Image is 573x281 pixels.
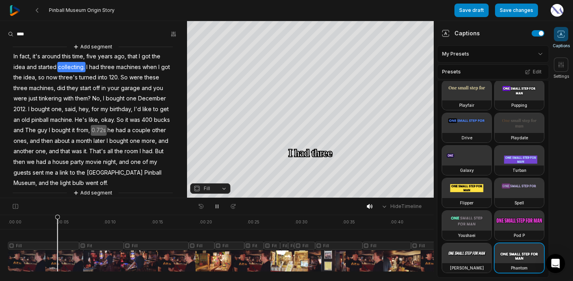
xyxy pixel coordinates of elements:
[74,115,88,125] span: He's
[129,136,141,146] span: one
[130,157,142,167] span: one
[459,102,474,108] h3: Playfair
[138,51,141,62] span: I
[32,167,45,178] span: sent
[13,93,28,104] span: were
[116,115,125,125] span: So
[462,135,472,141] h3: Drive
[13,62,26,73] span: idea
[51,125,71,136] span: bought
[49,7,115,13] span: Pinball Museum Origin Story
[124,146,139,157] span: room
[54,167,59,178] span: a
[99,178,109,189] span: off.
[59,167,69,178] span: link
[102,93,105,104] span: I
[378,200,424,212] button: HideTimeline
[190,183,230,194] button: Fill
[127,125,131,136] span: a
[93,136,106,146] span: later
[125,93,137,104] span: one
[109,136,129,146] span: bought
[118,157,130,167] span: and
[28,93,38,104] span: just
[72,189,114,197] button: Add segment
[35,146,48,157] span: one,
[58,72,78,83] span: three's
[127,51,138,62] span: that
[41,51,61,62] span: around
[13,178,38,189] span: Museum,
[142,104,152,115] span: like
[460,200,474,206] h3: Flipper
[91,104,100,115] span: for
[37,125,48,136] span: guy
[69,167,76,178] span: to
[554,73,569,79] span: Settings
[85,157,102,167] span: movie
[141,136,158,146] span: more,
[86,167,144,178] span: [GEOGRAPHIC_DATA]
[120,72,129,83] span: So
[460,167,474,173] h3: Galaxy
[546,254,565,273] div: Open Intercom Messenger
[160,62,171,73] span: got
[49,115,74,125] span: machine.
[26,157,35,167] span: we
[13,51,19,62] span: In
[151,125,167,136] span: other
[91,125,107,136] span: 0.72s
[38,93,62,104] span: tinkering
[129,115,141,125] span: was
[142,62,158,73] span: when
[129,72,144,83] span: were
[30,104,51,115] span: bought
[114,146,124,157] span: the
[48,125,51,136] span: I
[437,45,549,63] div: My Presets
[88,146,107,157] span: That's
[27,104,30,115] span: I
[125,115,129,125] span: it
[47,157,52,167] span: a
[437,64,549,79] div: Presets
[152,104,159,115] span: to
[454,4,489,17] button: Save draft
[458,232,476,239] h3: Youshaei
[13,146,35,157] span: another
[553,43,570,49] span: Captions
[28,83,56,94] span: machines,
[85,178,99,189] span: went
[24,125,37,136] span: The
[56,83,66,94] span: did
[102,157,118,167] span: night,
[137,93,167,104] span: December
[31,115,49,125] span: pinball
[100,62,115,73] span: three
[88,115,100,125] span: like,
[450,265,484,271] h3: [PERSON_NAME]
[141,51,151,62] span: got
[57,62,86,73] span: collecting.
[76,125,91,136] span: from,
[115,125,127,136] span: had
[29,136,41,146] span: and
[76,167,86,178] span: the
[48,146,60,157] span: and
[64,104,78,115] span: said,
[97,51,113,62] span: years
[45,167,54,178] span: me
[35,157,47,167] span: had
[62,93,74,104] span: with
[553,27,570,49] button: Captions
[88,62,100,73] span: had
[72,51,86,62] span: time,
[71,125,76,136] span: it
[45,72,58,83] span: now
[511,102,527,108] h3: Popping
[74,93,92,104] span: them?
[120,83,141,94] span: garage
[71,146,83,157] span: was
[152,83,164,94] span: you
[92,83,101,94] span: off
